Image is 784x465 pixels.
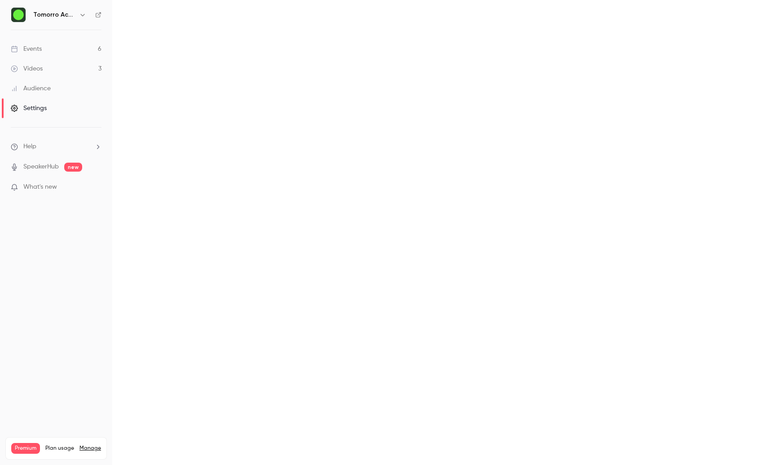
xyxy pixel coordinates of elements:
div: Videos [11,64,43,73]
iframe: Noticeable Trigger [91,183,101,191]
a: Manage [79,445,101,452]
div: Settings [11,104,47,113]
span: Plan usage [45,445,74,452]
h6: Tomorro Academy [33,10,75,19]
div: Audience [11,84,51,93]
a: SpeakerHub [23,162,59,172]
span: Premium [11,443,40,454]
span: new [64,163,82,172]
li: help-dropdown-opener [11,142,101,151]
span: What's new [23,182,57,192]
span: Help [23,142,36,151]
img: Tomorro Academy [11,8,26,22]
div: Events [11,44,42,53]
